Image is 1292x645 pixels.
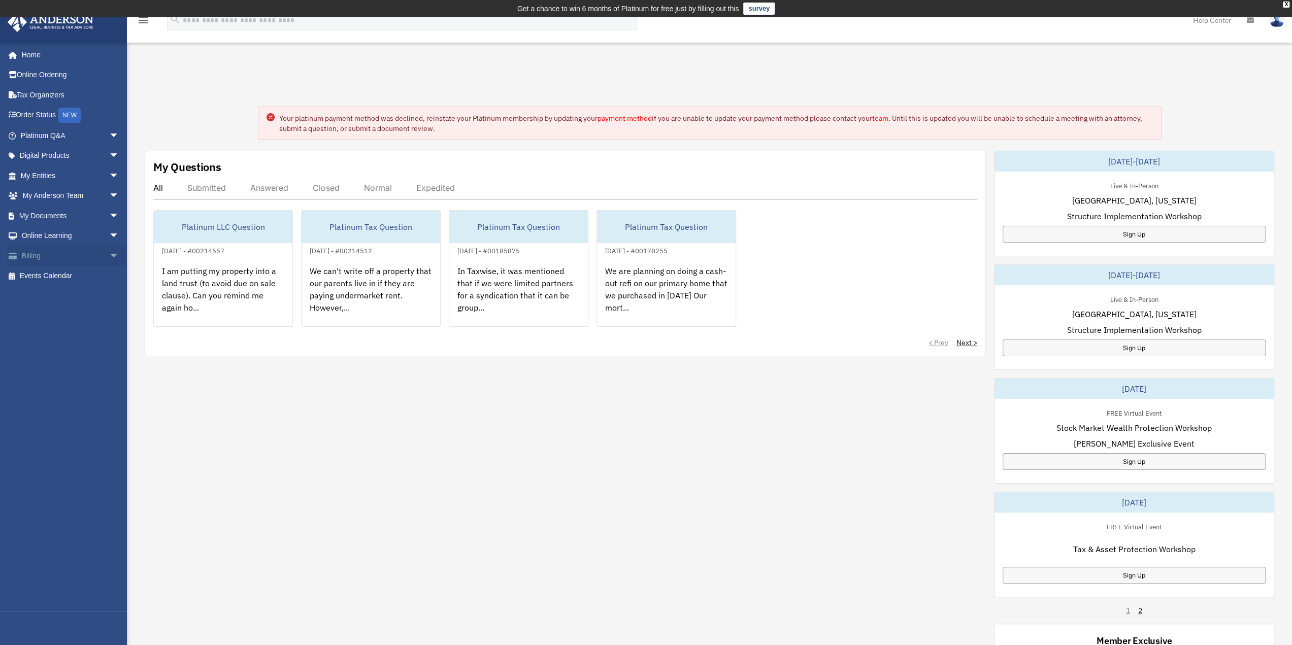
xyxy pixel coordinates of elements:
[302,245,380,255] div: [DATE] - #00214512
[995,265,1274,285] div: [DATE]-[DATE]
[153,159,221,175] div: My Questions
[7,146,135,166] a: Digital Productsarrow_drop_down
[1003,226,1266,243] a: Sign Up
[7,105,135,126] a: Order StatusNEW
[872,114,888,123] a: team
[7,65,135,85] a: Online Ordering
[597,210,736,327] a: Platinum Tax Question[DATE] - #00178255We are planning on doing a cash-out refi on our primary ho...
[598,114,652,123] a: payment method
[1067,324,1201,336] span: Structure Implementation Workshop
[7,246,135,266] a: Billingarrow_drop_down
[7,45,129,65] a: Home
[364,183,392,193] div: Normal
[956,337,977,348] a: Next >
[153,210,293,327] a: Platinum LLC Question[DATE] - #00214557I am putting my property into a land trust (to avoid due o...
[1269,13,1284,27] img: User Pic
[1003,340,1266,356] a: Sign Up
[7,125,135,146] a: Platinum Q&Aarrow_drop_down
[1098,521,1170,531] div: FREE Virtual Event
[109,146,129,166] span: arrow_drop_down
[109,206,129,226] span: arrow_drop_down
[517,3,739,15] div: Get a chance to win 6 months of Platinum for free just by filling out this
[1003,453,1266,470] a: Sign Up
[250,183,288,193] div: Answered
[1073,543,1195,555] span: Tax & Asset Protection Workshop
[1283,2,1289,8] div: close
[7,186,135,206] a: My Anderson Teamarrow_drop_down
[279,113,1153,133] div: Your platinum payment method was declined, reinstate your Platinum membership by updating your if...
[995,379,1274,399] div: [DATE]
[449,257,588,336] div: In Taxwise, it was mentioned that if we were limited partners for a syndication that it can be gr...
[154,257,292,336] div: I am putting my property into a land trust (to avoid due on sale clause). Can you remind me again...
[302,211,440,243] div: Platinum Tax Question
[1003,567,1266,584] a: Sign Up
[313,183,340,193] div: Closed
[109,165,129,186] span: arrow_drop_down
[5,12,96,32] img: Anderson Advisors Platinum Portal
[449,210,588,327] a: Platinum Tax Question[DATE] - #00185875In Taxwise, it was mentioned that if we were limited partn...
[109,226,129,247] span: arrow_drop_down
[7,266,135,286] a: Events Calendar
[301,210,441,327] a: Platinum Tax Question[DATE] - #00214512We can't write off a property that our parents live in if ...
[170,14,181,25] i: search
[1098,407,1170,418] div: FREE Virtual Event
[1072,194,1196,207] span: [GEOGRAPHIC_DATA], [US_STATE]
[1056,422,1212,434] span: Stock Market Wealth Protection Workshop
[743,3,775,15] a: survey
[154,211,292,243] div: Platinum LLC Question
[109,186,129,207] span: arrow_drop_down
[153,183,163,193] div: All
[1102,180,1166,190] div: Live & In-Person
[1138,605,1142,616] a: 2
[1074,437,1195,450] span: [PERSON_NAME] Exclusive Event
[109,246,129,266] span: arrow_drop_down
[7,165,135,186] a: My Entitiesarrow_drop_down
[995,151,1274,172] div: [DATE]-[DATE]
[597,211,736,243] div: Platinum Tax Question
[597,245,676,255] div: [DATE] - #00178255
[109,125,129,146] span: arrow_drop_down
[1072,308,1196,320] span: [GEOGRAPHIC_DATA], [US_STATE]
[58,108,81,123] div: NEW
[7,226,135,246] a: Online Learningarrow_drop_down
[1067,210,1201,222] span: Structure Implementation Workshop
[416,183,455,193] div: Expedited
[7,85,135,105] a: Tax Organizers
[187,183,226,193] div: Submitted
[137,18,149,26] a: menu
[137,14,149,26] i: menu
[1102,293,1166,304] div: Live & In-Person
[449,245,528,255] div: [DATE] - #00185875
[154,245,233,255] div: [DATE] - #00214557
[302,257,440,336] div: We can't write off a property that our parents live in if they are paying undermarket rent. Howev...
[449,211,588,243] div: Platinum Tax Question
[7,206,135,226] a: My Documentsarrow_drop_down
[995,492,1274,513] div: [DATE]
[597,257,736,336] div: We are planning on doing a cash-out refi on our primary home that we purchased in [DATE] Our mort...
